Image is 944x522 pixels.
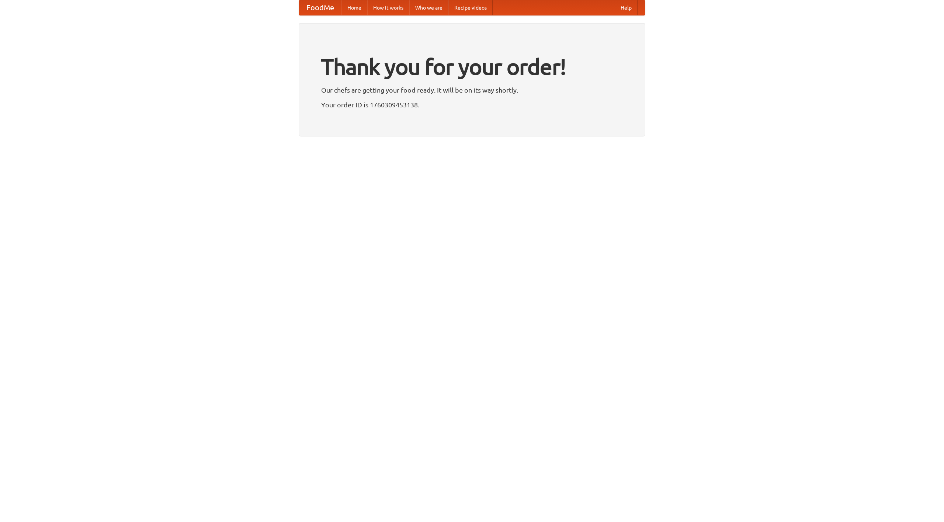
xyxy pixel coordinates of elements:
p: Your order ID is 1760309453138. [321,99,623,110]
p: Our chefs are getting your food ready. It will be on its way shortly. [321,84,623,96]
a: Recipe videos [448,0,493,15]
a: How it works [367,0,409,15]
h1: Thank you for your order! [321,49,623,84]
a: Who we are [409,0,448,15]
a: Help [615,0,638,15]
a: FoodMe [299,0,341,15]
a: Home [341,0,367,15]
